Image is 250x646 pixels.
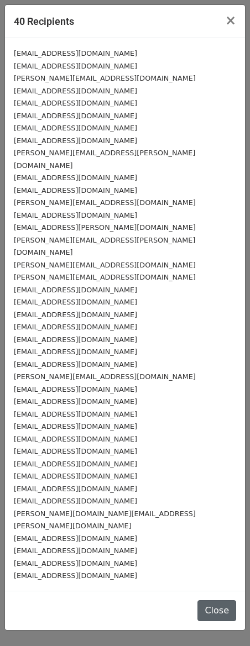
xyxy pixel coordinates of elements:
small: [EMAIL_ADDRESS][DOMAIN_NAME] [14,298,137,306]
small: [PERSON_NAME][EMAIL_ADDRESS][PERSON_NAME][DOMAIN_NAME] [14,236,195,257]
small: [PERSON_NAME][EMAIL_ADDRESS][DOMAIN_NAME] [14,372,196,381]
small: [EMAIL_ADDRESS][DOMAIN_NAME] [14,335,137,344]
small: [EMAIL_ADDRESS][DOMAIN_NAME] [14,410,137,418]
small: [EMAIL_ADDRESS][DOMAIN_NAME] [14,323,137,331]
small: [EMAIL_ADDRESS][DOMAIN_NAME] [14,460,137,468]
span: × [225,13,236,28]
small: [EMAIL_ADDRESS][DOMAIN_NAME] [14,174,137,182]
small: [EMAIL_ADDRESS][DOMAIN_NAME] [14,286,137,294]
small: [PERSON_NAME][EMAIL_ADDRESS][DOMAIN_NAME] [14,198,196,207]
small: [EMAIL_ADDRESS][DOMAIN_NAME] [14,472,137,480]
button: Close [216,5,245,36]
small: [PERSON_NAME][DOMAIN_NAME][EMAIL_ADDRESS][PERSON_NAME][DOMAIN_NAME] [14,510,196,531]
h5: 40 Recipients [14,14,74,29]
small: [EMAIL_ADDRESS][DOMAIN_NAME] [14,534,137,543]
small: [EMAIL_ADDRESS][DOMAIN_NAME] [14,87,137,95]
small: [EMAIL_ADDRESS][DOMAIN_NAME] [14,360,137,369]
small: [PERSON_NAME][EMAIL_ADDRESS][DOMAIN_NAME] [14,273,196,281]
small: [EMAIL_ADDRESS][DOMAIN_NAME] [14,311,137,319]
small: [EMAIL_ADDRESS][DOMAIN_NAME] [14,497,137,505]
small: [EMAIL_ADDRESS][DOMAIN_NAME] [14,211,137,219]
small: [EMAIL_ADDRESS][DOMAIN_NAME] [14,136,137,145]
small: [EMAIL_ADDRESS][DOMAIN_NAME] [14,559,137,568]
small: [PERSON_NAME][EMAIL_ADDRESS][DOMAIN_NAME] [14,74,196,82]
small: [EMAIL_ADDRESS][PERSON_NAME][DOMAIN_NAME] [14,223,196,232]
small: [EMAIL_ADDRESS][DOMAIN_NAME] [14,397,137,406]
small: [EMAIL_ADDRESS][DOMAIN_NAME] [14,571,137,580]
small: [EMAIL_ADDRESS][DOMAIN_NAME] [14,186,137,195]
small: [PERSON_NAME][EMAIL_ADDRESS][PERSON_NAME][DOMAIN_NAME] [14,149,195,170]
small: [PERSON_NAME][EMAIL_ADDRESS][DOMAIN_NAME] [14,261,196,269]
small: [EMAIL_ADDRESS][DOMAIN_NAME] [14,49,137,57]
small: [EMAIL_ADDRESS][DOMAIN_NAME] [14,422,137,430]
small: [EMAIL_ADDRESS][DOMAIN_NAME] [14,112,137,120]
small: [EMAIL_ADDRESS][DOMAIN_NAME] [14,385,137,393]
iframe: Chat Widget [195,593,250,646]
small: [EMAIL_ADDRESS][DOMAIN_NAME] [14,62,137,70]
small: [EMAIL_ADDRESS][DOMAIN_NAME] [14,447,137,455]
small: [EMAIL_ADDRESS][DOMAIN_NAME] [14,435,137,443]
small: [EMAIL_ADDRESS][DOMAIN_NAME] [14,547,137,555]
small: [EMAIL_ADDRESS][DOMAIN_NAME] [14,348,137,356]
small: [EMAIL_ADDRESS][DOMAIN_NAME] [14,124,137,132]
small: [EMAIL_ADDRESS][DOMAIN_NAME] [14,99,137,107]
small: [EMAIL_ADDRESS][DOMAIN_NAME] [14,485,137,493]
